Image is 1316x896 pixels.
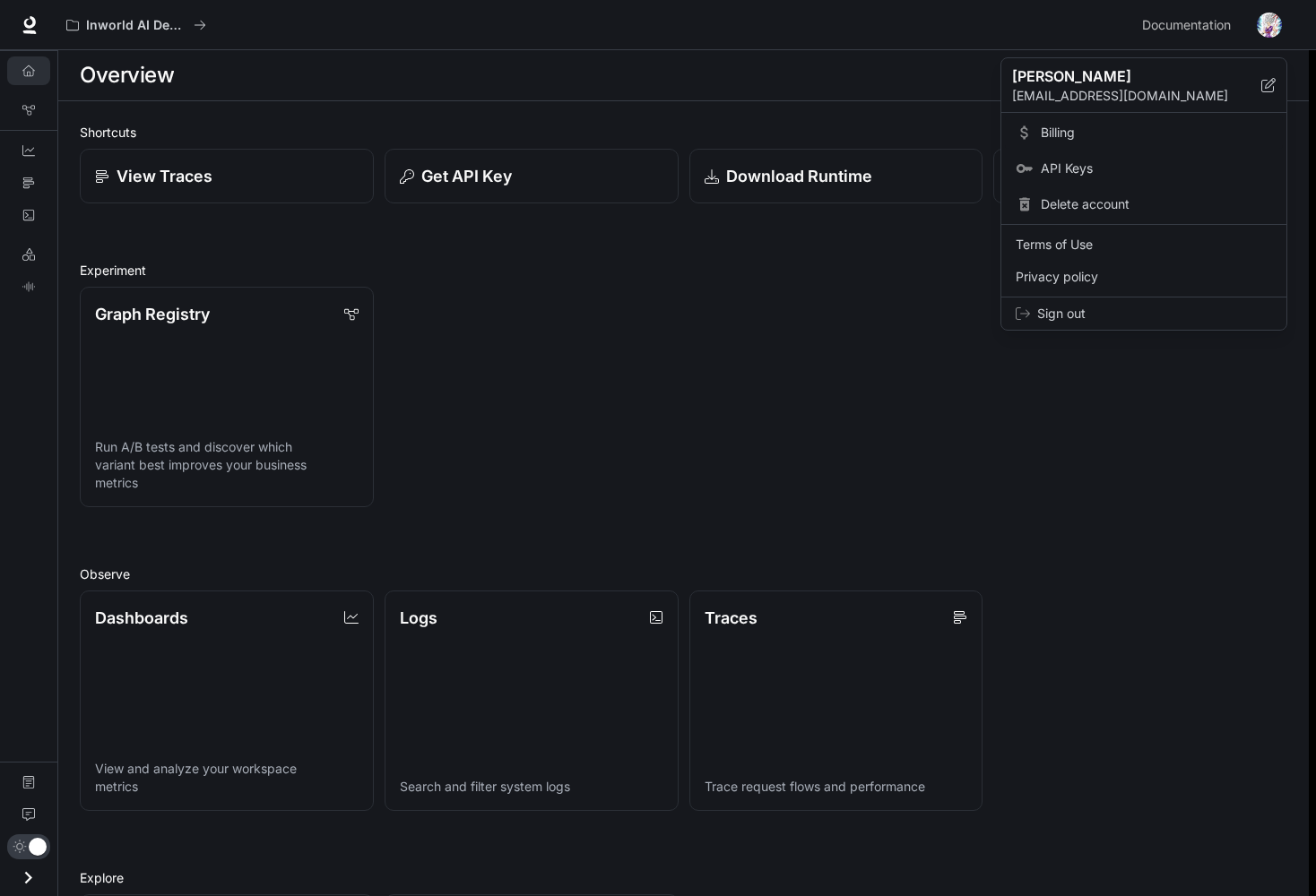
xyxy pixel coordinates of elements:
span: Privacy policy [1016,268,1272,286]
p: [PERSON_NAME] [1012,65,1233,87]
div: Sign out [1001,297,1286,330]
a: Terms of Use [1005,228,1283,261]
a: Billing [1005,116,1283,149]
span: Billing [1041,124,1272,142]
span: Delete account [1041,195,1272,213]
div: [PERSON_NAME][EMAIL_ADDRESS][DOMAIN_NAME] [1001,58,1286,113]
span: Terms of Use [1016,236,1272,254]
a: Privacy policy [1005,261,1283,293]
span: API Keys [1041,159,1272,177]
div: Delete account [1005,188,1283,220]
span: Sign out [1037,305,1272,323]
a: API Keys [1005,152,1283,185]
p: [EMAIL_ADDRESS][DOMAIN_NAME] [1012,87,1261,105]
